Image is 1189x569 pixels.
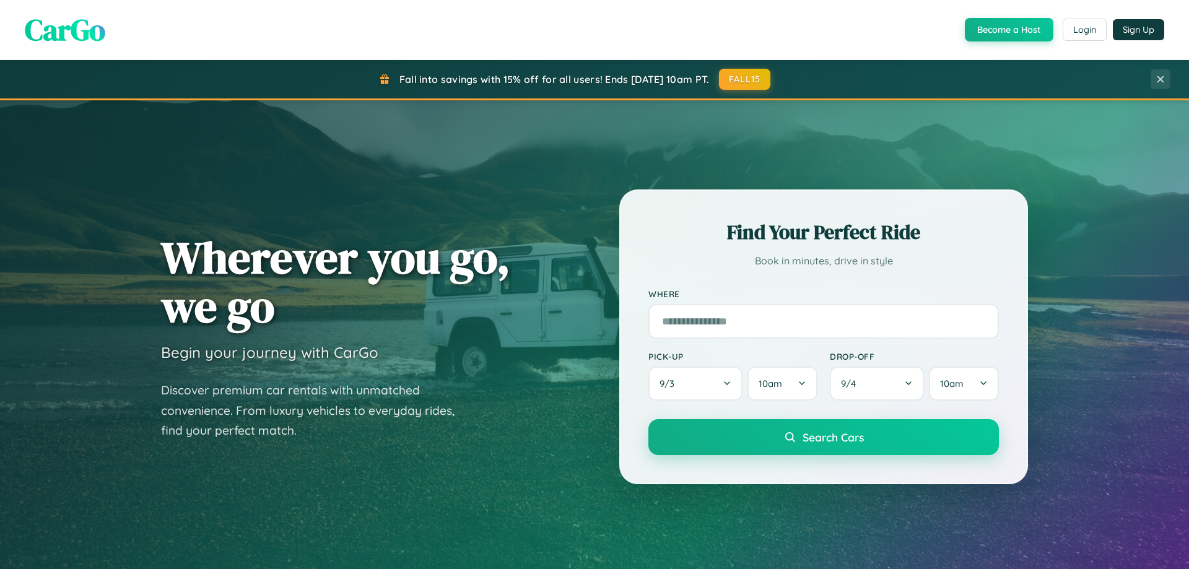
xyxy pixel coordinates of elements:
[940,378,964,389] span: 10am
[929,367,999,401] button: 10am
[803,430,864,444] span: Search Cars
[161,233,510,331] h1: Wherever you go, we go
[648,252,999,270] p: Book in minutes, drive in style
[660,378,681,389] span: 9 / 3
[25,9,105,50] span: CarGo
[830,367,924,401] button: 9/4
[1063,19,1107,41] button: Login
[648,367,743,401] button: 9/3
[965,18,1053,41] button: Become a Host
[1113,19,1164,40] button: Sign Up
[747,367,817,401] button: 10am
[719,69,771,90] button: FALL15
[759,378,782,389] span: 10am
[161,343,378,362] h3: Begin your journey with CarGo
[648,419,999,455] button: Search Cars
[648,351,817,362] label: Pick-up
[830,351,999,362] label: Drop-off
[161,380,471,441] p: Discover premium car rentals with unmatched convenience. From luxury vehicles to everyday rides, ...
[648,289,999,299] label: Where
[648,219,999,246] h2: Find Your Perfect Ride
[841,378,862,389] span: 9 / 4
[399,73,710,85] span: Fall into savings with 15% off for all users! Ends [DATE] 10am PT.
